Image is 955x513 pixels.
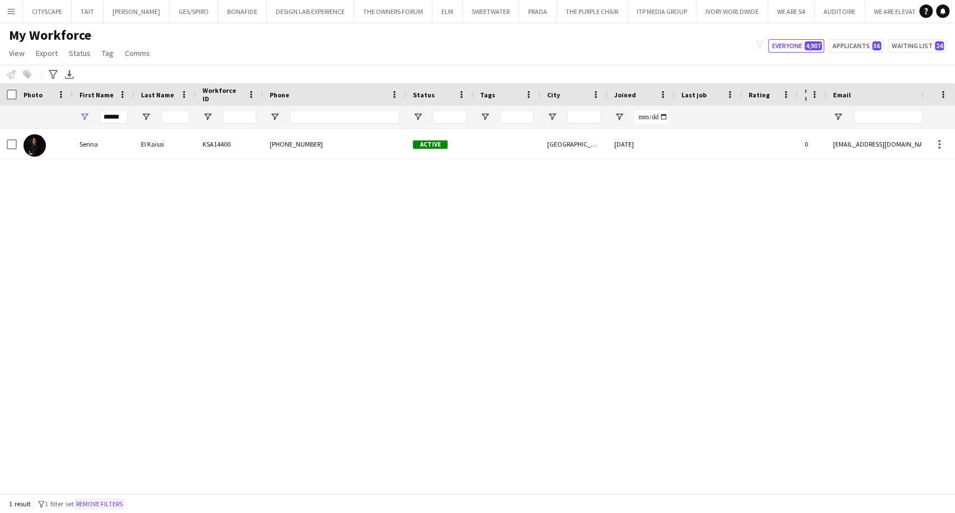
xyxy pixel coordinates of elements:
[608,129,675,159] div: [DATE]
[829,39,883,53] button: Applicants56
[64,46,95,60] a: Status
[36,48,58,58] span: Export
[768,39,824,53] button: Everyone4,907
[628,1,697,22] button: ITP MEDIA GROUP
[63,68,76,81] app-action-btn: Export XLSX
[833,112,843,122] button: Open Filter Menu
[865,1,929,22] button: WE ARE ELEVATE
[203,86,243,103] span: Workforce ID
[46,68,60,81] app-action-btn: Advanced filters
[433,110,467,124] input: Status Filter Input
[557,1,628,22] button: THE PURPLE CHAIR
[567,110,601,124] input: City Filter Input
[23,1,72,22] button: CITYSCAPE
[270,91,289,99] span: Phone
[120,46,154,60] a: Comms
[45,500,74,508] span: 1 filter set
[79,91,114,99] span: First Name
[170,1,218,22] button: GES/SPIRO
[805,27,806,162] span: Jobs (last 90 days)
[141,112,151,122] button: Open Filter Menu
[432,1,463,22] button: ELM
[614,112,624,122] button: Open Filter Menu
[547,91,560,99] span: City
[141,91,174,99] span: Last Name
[354,1,432,22] button: THE OWNERS FORUM
[9,27,91,44] span: My Workforce
[815,1,865,22] button: AUDITOIRE
[833,91,851,99] span: Email
[203,112,213,122] button: Open Filter Menu
[697,1,768,22] button: IVORY WORLDWIDE
[681,91,707,99] span: Last job
[31,46,62,60] a: Export
[79,112,90,122] button: Open Filter Menu
[500,110,534,124] input: Tags Filter Input
[480,91,495,99] span: Tags
[749,91,770,99] span: Rating
[161,110,189,124] input: Last Name Filter Input
[805,41,822,50] span: 4,907
[768,1,815,22] button: WE ARE 54
[798,129,826,159] div: 0
[9,48,25,58] span: View
[196,129,263,159] div: KSA14400
[267,1,354,22] button: DESIGN LAB EXPERIENCE
[614,91,636,99] span: Joined
[413,140,448,149] span: Active
[125,48,150,58] span: Comms
[888,39,946,53] button: Waiting list24
[100,110,128,124] input: First Name Filter Input
[290,110,399,124] input: Phone Filter Input
[463,1,519,22] button: SWEETWATER
[72,1,104,22] button: TAIT
[69,48,91,58] span: Status
[4,46,29,60] a: View
[134,129,196,159] div: El Kaissi
[480,112,490,122] button: Open Filter Menu
[74,498,125,510] button: Remove filters
[547,112,557,122] button: Open Filter Menu
[540,129,608,159] div: [GEOGRAPHIC_DATA]
[935,41,944,50] span: 24
[23,91,43,99] span: Photo
[270,112,280,122] button: Open Filter Menu
[519,1,557,22] button: PRADA
[634,110,668,124] input: Joined Filter Input
[223,110,256,124] input: Workforce ID Filter Input
[23,134,46,157] img: Serina El Kaissi
[104,1,170,22] button: [PERSON_NAME]
[97,46,118,60] a: Tag
[218,1,267,22] button: BONAFIDE
[102,48,114,58] span: Tag
[413,91,435,99] span: Status
[413,112,423,122] button: Open Filter Menu
[263,129,406,159] div: [PHONE_NUMBER]
[73,129,134,159] div: Serina
[872,41,881,50] span: 56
